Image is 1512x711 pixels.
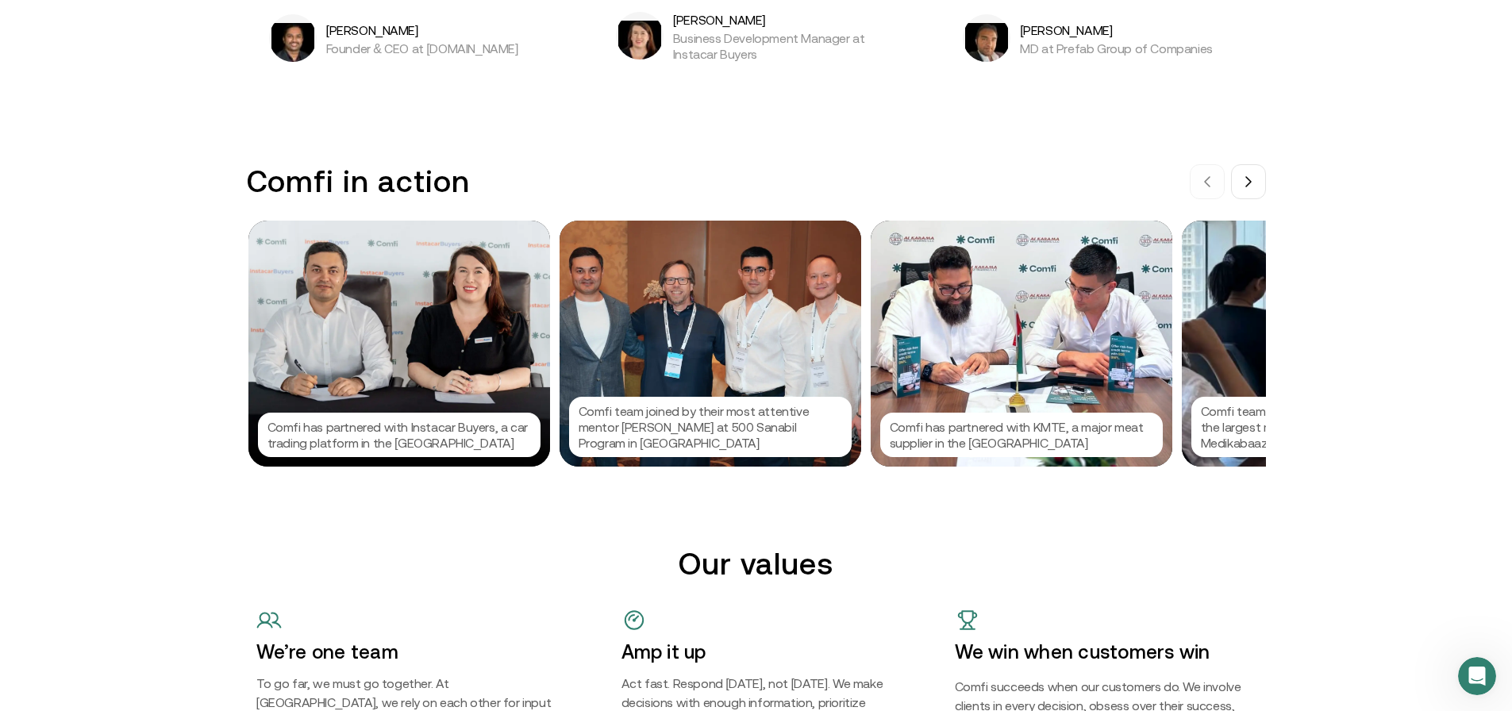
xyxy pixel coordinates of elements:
iframe: Intercom live chat [1458,657,1496,695]
h4: Amp it up [621,640,891,664]
img: Kara Pearse [618,21,661,60]
img: Bibin Varghese [271,23,314,62]
h3: Comfi in action [247,163,470,199]
img: Arif Shahzad Butt [965,23,1008,62]
p: Business Development Manager at Instacar Buyers [673,30,896,62]
h4: We’re one team [256,640,558,664]
h2: Our values [256,546,1256,582]
p: Comfi has partnered with KMTE, a major meat supplier in the [GEOGRAPHIC_DATA] [890,419,1153,451]
h4: We win when customers win [955,640,1256,664]
h5: [PERSON_NAME] [1020,20,1213,40]
p: Comfi team joined by their most attentive mentor [PERSON_NAME] at 500 Sanabil Program in [GEOGRAP... [579,403,842,451]
h5: [PERSON_NAME] [326,20,518,40]
p: Comfi team introducing the platform to one of the largest medical supplies company Medikabaazar [1201,403,1464,451]
h5: [PERSON_NAME] [673,10,896,30]
p: Comfi has partnered with Instacar Buyers, a car trading platform in the [GEOGRAPHIC_DATA] [267,419,531,451]
p: MD at Prefab Group of Companies [1020,40,1213,56]
p: Founder & CEO at [DOMAIN_NAME] [326,40,518,56]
